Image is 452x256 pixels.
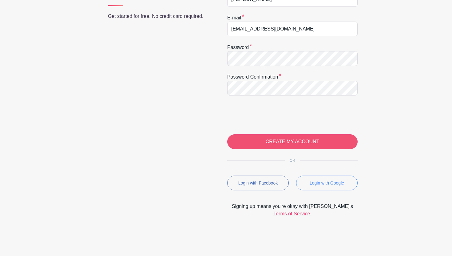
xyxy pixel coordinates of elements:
[227,44,252,51] label: Password
[227,14,244,22] label: E-mail
[108,13,211,20] p: Get started for free. No credit card required.
[227,176,289,190] button: Login with Facebook
[238,181,278,185] small: Login with Facebook
[296,176,358,190] button: Login with Google
[227,22,358,36] input: e.g. julie@eventco.com
[227,73,281,81] label: Password confirmation
[227,134,358,149] input: CREATE MY ACCOUNT
[224,203,361,210] span: Signing up means you're okay with [PERSON_NAME]'s
[285,158,300,163] span: OR
[227,103,321,127] iframe: reCAPTCHA
[310,181,344,185] small: Login with Google
[273,211,311,216] a: Terms of Service.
